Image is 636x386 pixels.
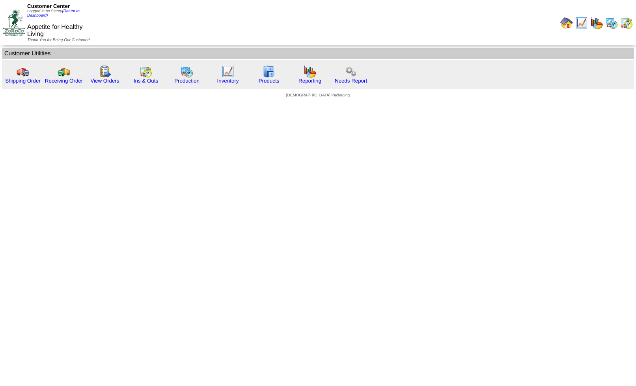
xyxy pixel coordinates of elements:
a: Needs Report [335,78,367,84]
img: calendarprod.gif [181,65,193,78]
a: View Orders [90,78,119,84]
a: Production [174,78,200,84]
img: workorder.gif [99,65,111,78]
img: truck.gif [17,65,29,78]
img: calendarinout.gif [620,17,633,29]
a: Shipping Order [5,78,41,84]
img: cabinet.gif [263,65,275,78]
a: Reporting [298,78,321,84]
span: Thank You for Being Our Customer! [27,38,90,42]
img: calendarprod.gif [605,17,618,29]
img: graph.gif [304,65,316,78]
span: [DEMOGRAPHIC_DATA] Packaging [286,93,350,98]
img: line_graph.gif [575,17,588,29]
a: Products [259,78,280,84]
a: (Return to Dashboard) [27,9,80,18]
td: Customer Utilities [2,48,634,59]
img: truck2.gif [58,65,70,78]
img: ZoRoCo_Logo(Green%26Foil)%20jpg.webp [3,9,25,36]
a: Receiving Order [45,78,83,84]
img: home.gif [560,17,573,29]
img: graph.gif [590,17,603,29]
img: line_graph.gif [222,65,234,78]
a: Inventory [217,78,239,84]
a: Ins & Outs [134,78,158,84]
img: workflow.png [345,65,357,78]
span: Appetite for Healthy Living [27,24,83,38]
span: Customer Center [27,3,70,9]
img: calendarinout.gif [140,65,152,78]
span: Logged in as Sstory [27,9,80,18]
